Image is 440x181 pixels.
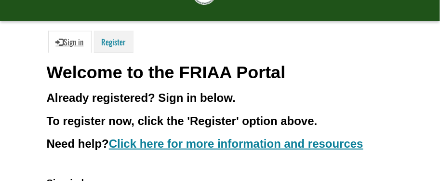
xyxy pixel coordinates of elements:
[47,63,394,82] h1: Welcome to the FRIAA Portal
[47,92,394,104] h3: Already registered? Sign in below.
[47,115,394,127] h3: To register now, click the 'Register' option above.
[94,31,133,53] a: Register
[109,137,363,150] a: Click here for more information and resources
[47,138,394,150] h3: Need help?
[48,31,92,53] a: Sign in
